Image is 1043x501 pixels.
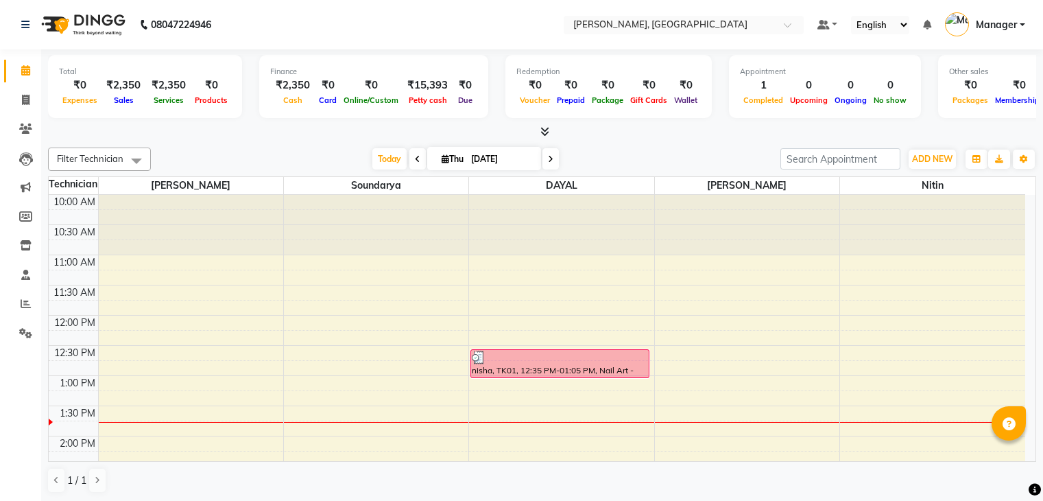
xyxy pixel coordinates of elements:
span: Gift Cards [627,95,671,105]
span: Wallet [671,95,701,105]
span: [PERSON_NAME] [655,177,839,194]
div: ₹2,350 [270,78,315,93]
div: Appointment [740,66,910,78]
div: 11:30 AM [51,286,98,300]
span: Completed [740,95,787,105]
span: Cash [280,95,306,105]
div: ₹0 [315,78,340,93]
div: 11:00 AM [51,255,98,270]
span: Due [455,95,476,105]
span: Expenses [59,95,101,105]
div: 1:00 PM [57,376,98,391]
div: nisha, TK01, 12:35 PM-01:05 PM, Nail Art - Glitter Per Finger (Hand),Nail Art - Glitter Per Finge... [471,350,649,377]
img: logo [35,5,129,44]
div: 10:00 AM [51,195,98,209]
div: ₹0 [627,78,671,93]
span: Filter Technician [57,153,123,164]
div: 0 [870,78,910,93]
span: Package [588,95,627,105]
span: Manager [976,18,1017,32]
span: Nitin [840,177,1025,194]
span: [PERSON_NAME] [99,177,283,194]
span: Prepaid [553,95,588,105]
span: Products [191,95,231,105]
span: Thu [438,154,467,164]
div: 0 [787,78,831,93]
input: 2025-09-04 [467,149,536,170]
span: Today [372,148,407,170]
button: ADD NEW [909,150,956,169]
img: Manager [945,12,969,36]
div: 12:30 PM [51,346,98,360]
b: 08047224946 [151,5,211,44]
div: Total [59,66,231,78]
div: 12:00 PM [51,316,98,330]
div: Redemption [516,66,701,78]
span: Sales [110,95,137,105]
div: ₹2,350 [146,78,191,93]
span: Ongoing [831,95,870,105]
div: ₹0 [191,78,231,93]
span: Online/Custom [340,95,402,105]
span: Upcoming [787,95,831,105]
div: ₹0 [671,78,701,93]
div: 10:30 AM [51,225,98,240]
div: ₹0 [949,78,992,93]
span: No show [870,95,910,105]
input: Search Appointment [780,148,900,170]
span: DAYAL [469,177,654,194]
div: 1:30 PM [57,406,98,421]
div: ₹0 [516,78,553,93]
div: 1 [740,78,787,93]
span: ADD NEW [912,154,952,164]
div: ₹0 [59,78,101,93]
div: Finance [270,66,477,78]
span: Soundarya [284,177,468,194]
div: 2:00 PM [57,436,98,451]
div: ₹0 [588,78,627,93]
div: 0 [831,78,870,93]
span: Card [315,95,340,105]
div: ₹15,393 [402,78,453,93]
div: Technician [49,177,98,191]
span: Packages [949,95,992,105]
span: Voucher [516,95,553,105]
span: Petty cash [405,95,451,105]
div: ₹2,350 [101,78,146,93]
div: ₹0 [553,78,588,93]
div: ₹0 [453,78,477,93]
div: ₹0 [340,78,402,93]
span: Services [150,95,187,105]
span: 1 / 1 [67,474,86,488]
